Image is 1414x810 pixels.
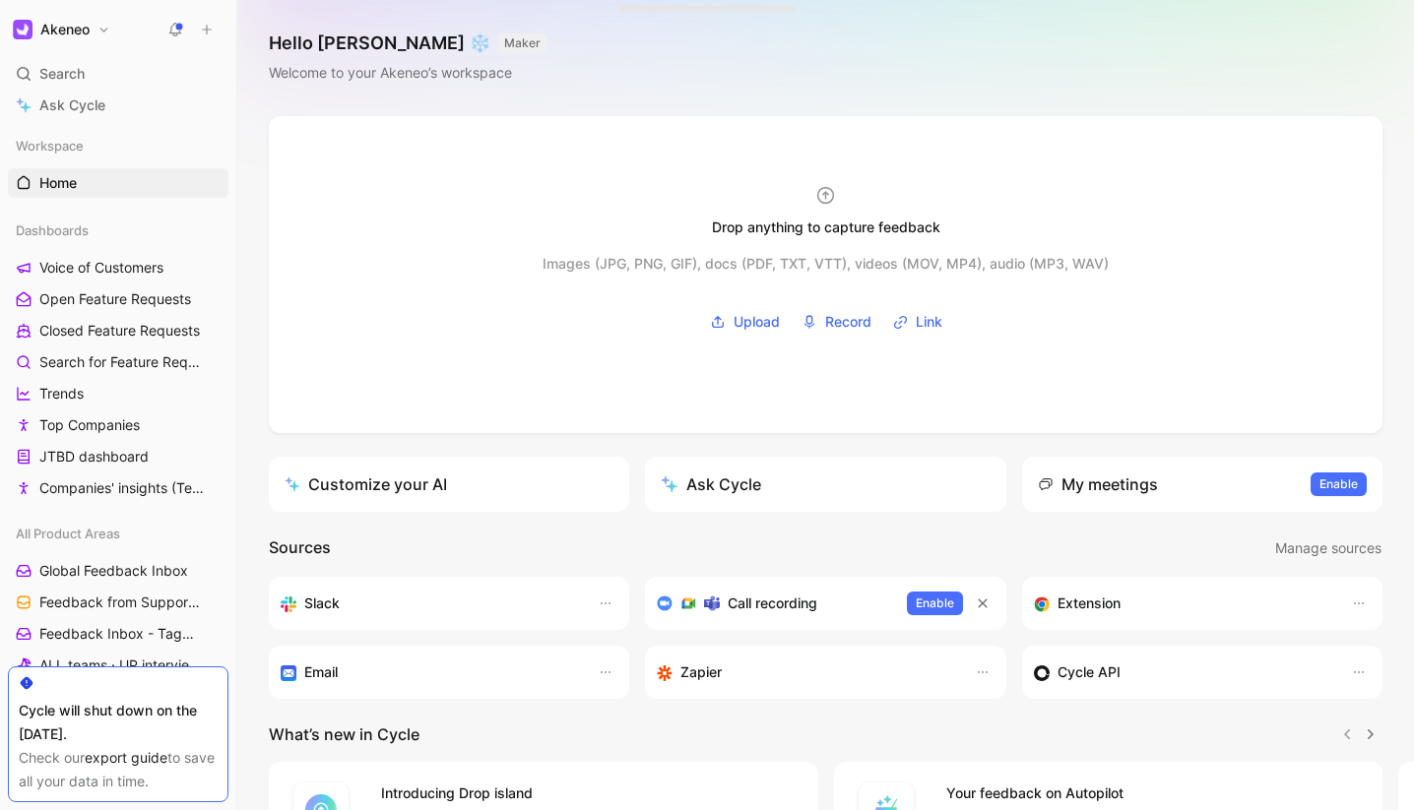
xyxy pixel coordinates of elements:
[39,62,85,86] span: Search
[39,592,204,612] span: Feedback from Support Team
[8,131,228,160] div: Workspace
[734,310,780,334] span: Upload
[1274,535,1382,561] button: Manage sources
[8,473,228,503] a: Companies' insights (Test [PERSON_NAME])
[1058,592,1121,615] h3: Extension
[39,624,202,644] span: Feedback Inbox - Tagging
[1275,536,1382,560] span: Manage sources
[8,59,228,89] div: Search
[285,472,447,496] div: Customize your AI
[543,252,1109,276] div: Images (JPG, PNG, GIF), docs (PDF, TXT, VTT), videos (MOV, MP4), audio (MP3, WAV)
[19,699,218,746] div: Cycle will shut down on the [DATE].
[8,410,228,440] a: Top Companies
[1319,474,1358,494] span: Enable
[304,660,338,684] h3: Email
[825,310,871,334] span: Record
[39,447,149,467] span: JTBD dashboard
[40,21,90,38] h1: Akeneo
[39,93,105,117] span: Ask Cycle
[703,307,787,337] button: Upload
[498,33,546,53] button: MAKER
[281,592,578,615] div: Sync your customers, send feedback and get updates in Slack
[8,284,228,314] a: Open Feature Requests
[19,746,218,793] div: Check our to save all your data in time.
[946,781,1360,805] h4: Your feedback on Autopilot
[269,61,546,85] div: Welcome to your Akeneo’s workspace
[39,352,203,372] span: Search for Feature Requests
[8,16,115,43] button: AkeneoAkeneo
[657,660,954,684] div: Capture feedback from thousands of sources with Zapier (survey results, recordings, sheets, etc).
[8,91,228,120] a: Ask Cycle
[1058,660,1121,684] h3: Cycle API
[8,347,228,377] a: Search for Feature Requests
[8,216,228,245] div: Dashboards
[1034,660,1331,684] div: Sync customers & send feedback from custom sources. Get inspired by our favorite use case
[1038,472,1158,496] div: My meetings
[39,384,84,404] span: Trends
[281,660,578,684] div: Forward emails to your feedback inbox
[795,307,878,337] button: Record
[39,655,202,675] span: ALL teams · UR interviews
[661,472,761,496] div: Ask Cycle
[712,216,940,239] div: Drop anything to capture feedback
[657,592,890,615] div: Record & transcribe meetings from Zoom, Meet & Teams.
[39,415,140,435] span: Top Companies
[39,321,200,341] span: Closed Feature Requests
[39,173,77,193] span: Home
[39,258,163,278] span: Voice of Customers
[916,310,942,334] span: Link
[1311,472,1367,496] button: Enable
[269,457,629,512] a: Customize your AI
[16,136,84,156] span: Workspace
[645,457,1005,512] button: Ask Cycle
[39,561,188,581] span: Global Feedback Inbox
[269,535,331,561] h2: Sources
[1034,592,1331,615] div: Capture feedback from anywhere on the web
[8,619,228,649] a: Feedback Inbox - Tagging
[85,749,167,766] a: export guide
[16,524,120,543] span: All Product Areas
[680,660,722,684] h3: Zapier
[269,31,546,55] h1: Hello [PERSON_NAME] ❄️
[8,253,228,282] a: Voice of Customers
[8,556,228,586] a: Global Feedback Inbox
[886,307,949,337] button: Link
[728,592,817,615] h3: Call recording
[8,316,228,345] a: Closed Feature Requests
[269,722,419,746] h2: What’s new in Cycle
[8,588,228,617] a: Feedback from Support Team
[8,651,228,680] a: ALL teams · UR interviews
[907,592,963,615] button: Enable
[381,781,795,805] h4: Introducing Drop island
[8,442,228,471] a: JTBD dashboard
[304,592,340,615] h3: Slack
[39,478,209,498] span: Companies' insights (Test [PERSON_NAME])
[916,593,954,613] span: Enable
[16,220,89,240] span: Dashboards
[39,289,191,309] span: Open Feature Requests
[8,216,228,503] div: DashboardsVoice of CustomersOpen Feature RequestsClosed Feature RequestsSearch for Feature Reques...
[8,168,228,198] a: Home
[8,379,228,408] a: Trends
[8,519,228,548] div: All Product Areas
[13,20,32,39] img: Akeneo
